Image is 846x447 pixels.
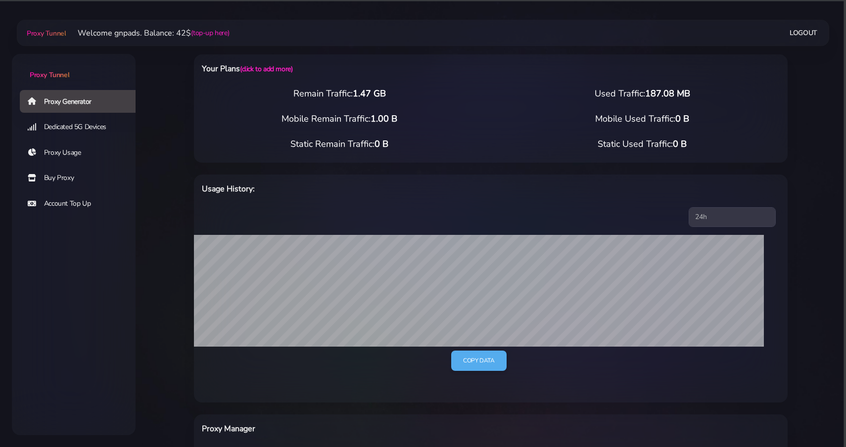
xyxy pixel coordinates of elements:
div: Remain Traffic: [188,87,491,100]
li: Welcome gnpads. Balance: 42$ [66,27,229,39]
a: Account Top Up [20,192,143,215]
a: Proxy Generator [20,90,143,113]
span: 0 B [673,138,687,150]
span: 1.00 B [371,113,397,125]
a: Proxy Tunnel [25,25,66,41]
h6: Proxy Manager [202,422,534,435]
div: Static Used Traffic: [491,137,794,151]
a: Proxy Tunnel [12,54,136,80]
span: Proxy Tunnel [30,70,69,80]
a: (top-up here) [191,28,229,38]
span: 1.47 GB [353,88,386,99]
a: Logout [790,24,817,42]
span: Proxy Tunnel [27,29,66,38]
div: Used Traffic: [491,87,794,100]
h6: Usage History: [202,182,534,195]
iframe: Webchat Widget [798,399,834,435]
div: Mobile Used Traffic: [491,112,794,126]
h6: Your Plans [202,62,534,75]
span: 0 B [675,113,689,125]
a: Copy data [451,351,506,371]
a: Dedicated 5G Devices [20,116,143,138]
div: Mobile Remain Traffic: [188,112,491,126]
span: 187.08 MB [645,88,690,99]
span: 0 B [375,138,388,150]
div: Static Remain Traffic: [188,137,491,151]
a: Buy Proxy [20,167,143,189]
a: Proxy Usage [20,141,143,164]
a: (click to add more) [240,64,292,74]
